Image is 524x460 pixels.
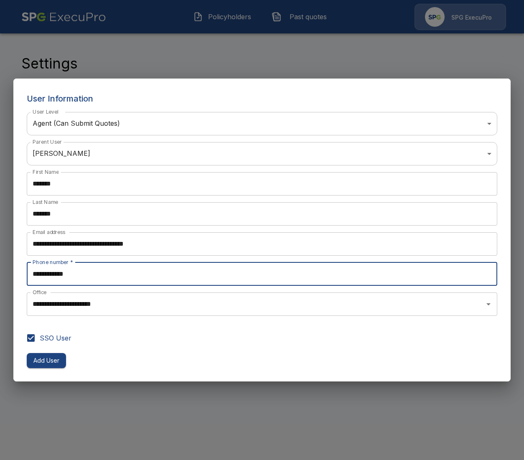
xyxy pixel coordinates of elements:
[33,198,58,206] label: Last Name
[33,259,73,266] label: Phone number *
[483,298,494,310] button: Open
[33,168,59,175] label: First Name
[33,229,65,236] label: Email address
[40,333,71,343] span: SSO User
[33,108,59,115] label: User Level
[27,142,497,165] div: [PERSON_NAME]
[33,138,62,145] label: Parent User
[27,353,66,369] button: Add User
[33,289,46,296] label: Office
[27,92,497,105] h6: User Information
[27,112,497,135] div: Agent (Can Submit Quotes)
